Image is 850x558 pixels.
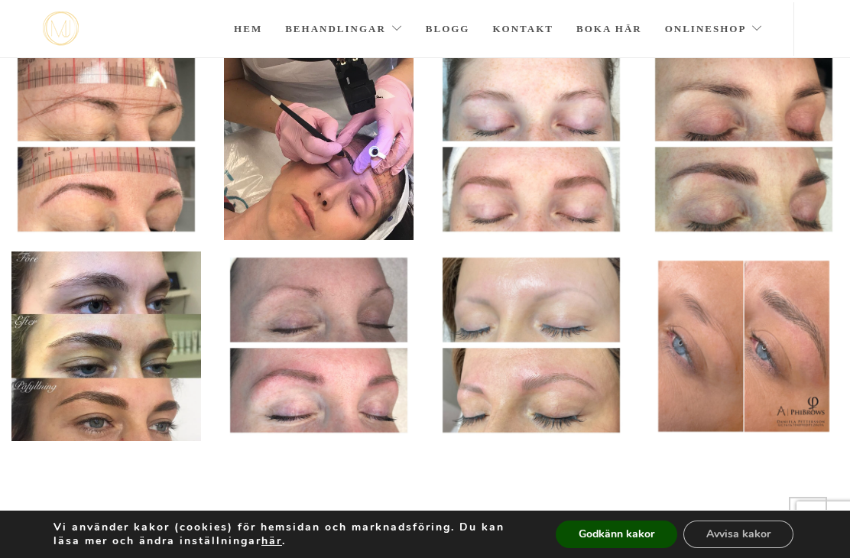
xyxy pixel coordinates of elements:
img: Microblading blonda ögonbryn [649,251,839,441]
img: IMG_2311 [436,251,626,440]
img: mjstudio [43,11,79,46]
span: - [58,496,63,508]
p: Vi använder kakor (cookies) för hemsidan och marknadsföring. Du kan läsa mer och ändra inställnin... [54,521,527,548]
img: Microblading Stockholm [224,50,414,240]
img: IMG_4703 [224,251,414,440]
a: Hem [234,2,262,56]
a: Blogg [426,2,470,56]
a: Behandlingar [285,2,403,56]
img: IMG_4917 [436,50,626,238]
a: Kontakt [492,2,553,56]
a: Onlineshop [665,2,764,56]
img: IMG_4881 [649,50,839,238]
button: här [261,534,282,548]
img: Fina ögonbryn med microblading [11,251,201,441]
button: Godkänn kakor [556,521,677,548]
img: 20200515_131901362_iOS [11,50,201,238]
button: Avvisa kakor [683,521,793,548]
a: Boka här [576,2,642,56]
a: mjstudio mjstudio mjstudio [43,11,79,46]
